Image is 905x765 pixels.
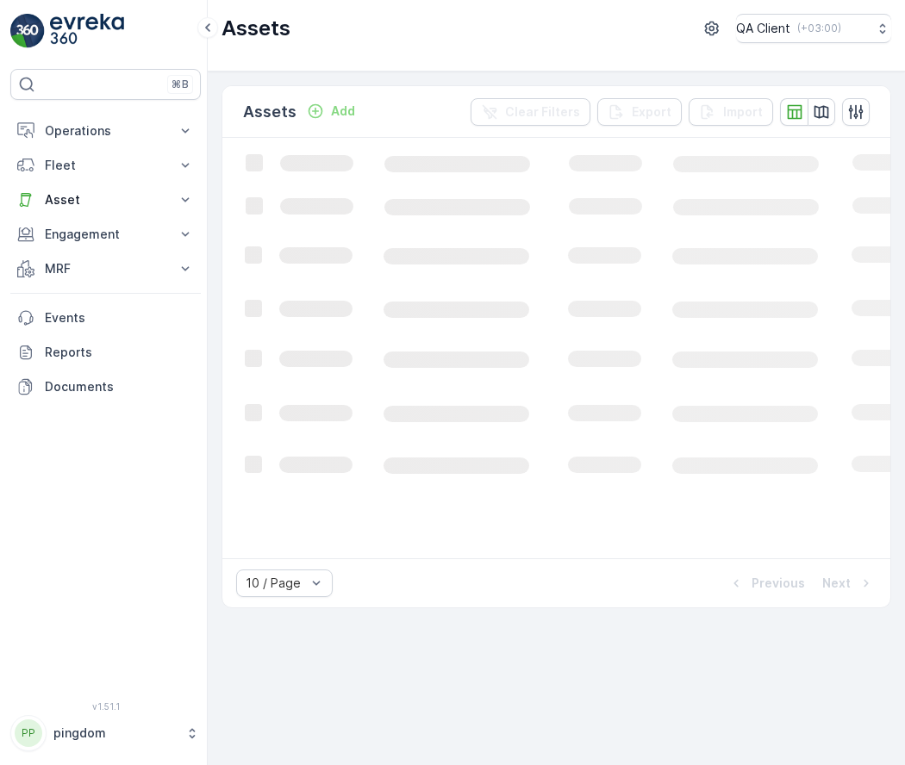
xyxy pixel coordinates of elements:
button: Next [821,573,877,594]
img: logo_light-DOdMpM7g.png [50,14,124,48]
p: Previous [752,575,805,592]
p: Operations [45,122,166,140]
p: Assets [243,100,296,124]
p: Add [331,103,355,120]
button: Engagement [10,217,201,252]
p: Engagement [45,226,166,243]
button: Operations [10,114,201,148]
button: QA Client(+03:00) [736,14,891,43]
button: Export [597,98,682,126]
p: Fleet [45,157,166,174]
p: ⌘B [172,78,189,91]
button: Asset [10,183,201,217]
button: MRF [10,252,201,286]
p: Asset [45,191,166,208]
a: Events [10,301,201,335]
button: PPpingdom [10,715,201,751]
p: Documents [45,378,194,395]
a: Documents [10,370,201,404]
button: Previous [726,573,807,594]
p: ( +03:00 ) [797,22,841,35]
span: v 1.51.1 [10,701,201,712]
p: Assets [222,15,290,42]
div: PP [15,719,42,747]
a: Reports [10,335,201,370]
p: Clear Filters [505,103,580,121]
button: Add [300,101,362,121]
p: pingdom [53,725,177,742]
p: QA Client [736,20,790,37]
img: logo [10,14,45,48]
p: Reports [45,344,194,361]
button: Import [689,98,773,126]
p: Events [45,309,194,327]
p: Next [822,575,851,592]
p: MRF [45,260,166,277]
button: Fleet [10,148,201,183]
p: Import [723,103,763,121]
p: Export [632,103,671,121]
button: Clear Filters [471,98,590,126]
